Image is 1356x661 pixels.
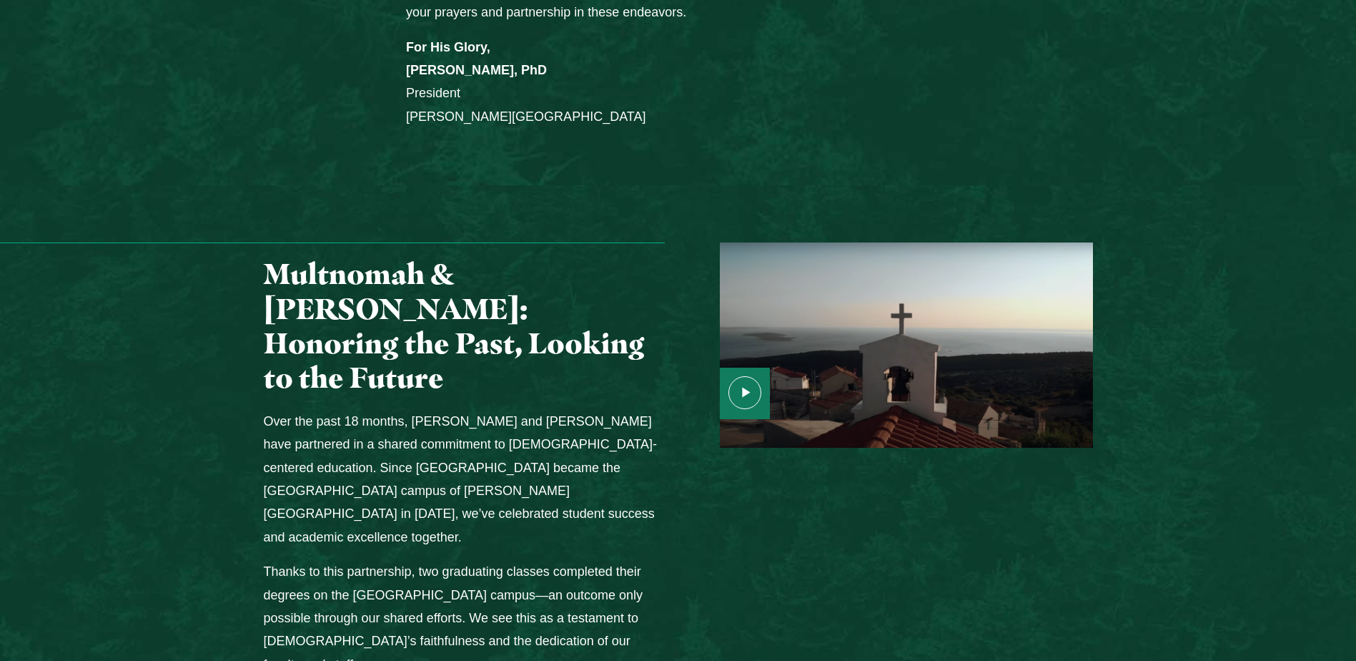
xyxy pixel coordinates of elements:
[264,410,665,549] p: Over the past 18 months, [PERSON_NAME] and [PERSON_NAME] have partnered in a shared commitment to...
[406,40,547,77] strong: For His Glory, [PERSON_NAME], PhD
[406,36,950,129] p: President [PERSON_NAME][GEOGRAPHIC_DATA]
[691,243,1092,448] a: screenshot-2024-05-29-at-1.39.11-pm
[264,256,645,395] span: Multnomah & [PERSON_NAME]: Honoring the Past, Looking to the Future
